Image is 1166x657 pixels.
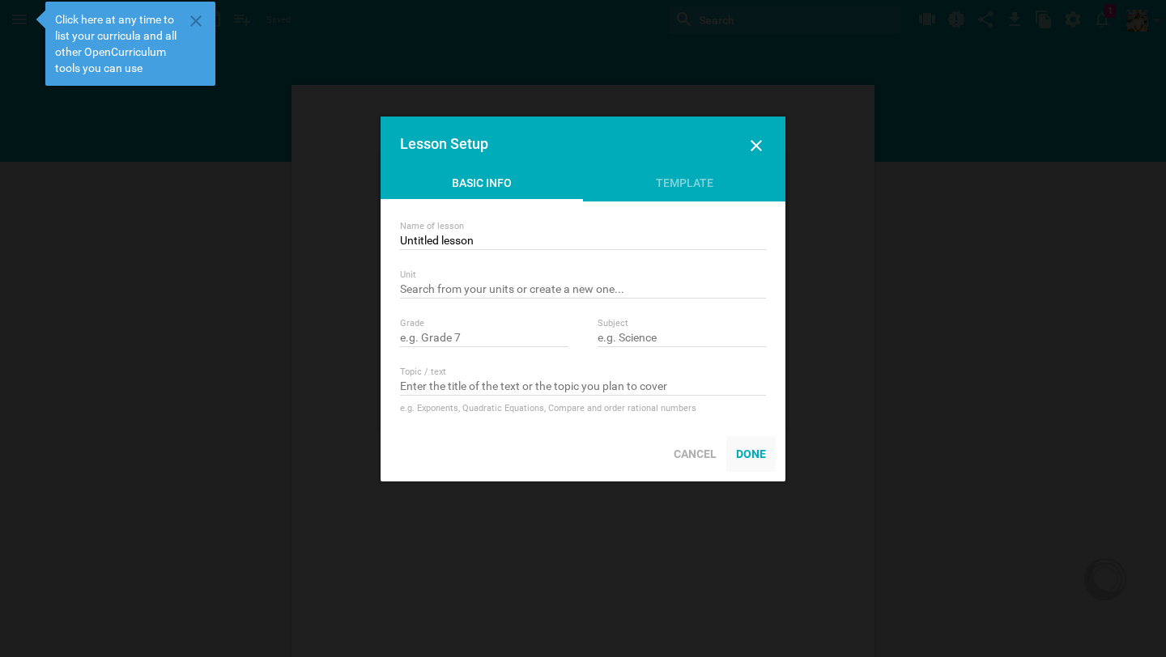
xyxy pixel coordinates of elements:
input: e.g. Grade 7 [400,331,568,347]
div: Subject [598,318,766,329]
div: Topic / text [400,367,766,378]
input: e.g. Science [598,331,766,347]
input: Search from your units or create a new one... [400,282,766,299]
div: Lesson Setup [400,136,730,152]
div: Template [583,175,785,199]
input: e.g. Properties of magnetic substances [400,234,766,250]
div: Grade [400,318,568,329]
span: Click here at any time to list your curricula and all other OpenCurriculum tools you can use [55,11,183,76]
div: Name of lesson [400,221,766,232]
div: Cancel [664,436,726,472]
input: Enter the title of the text or the topic you plan to cover [400,379,766,396]
div: Basic Info [381,175,583,201]
div: Unit [400,269,766,281]
div: e.g. Exponents, Quadratic Equations, Compare and order rational numbers [400,401,766,417]
div: Done [726,436,776,472]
